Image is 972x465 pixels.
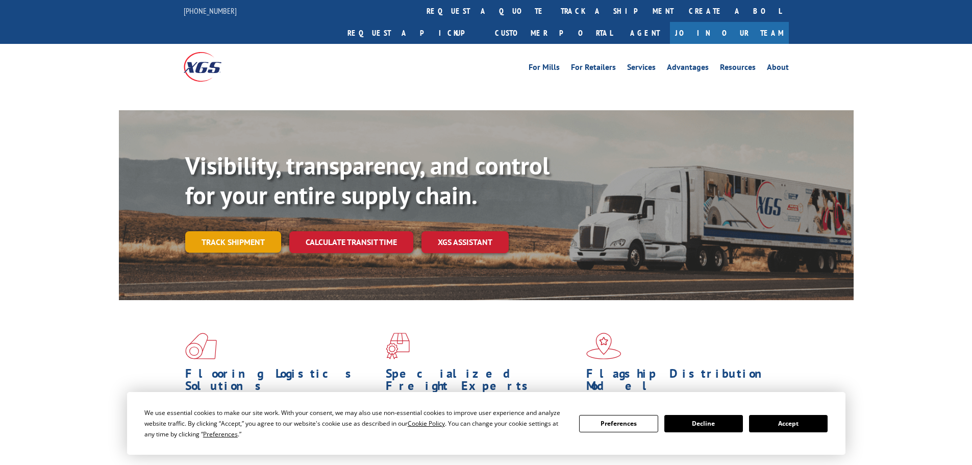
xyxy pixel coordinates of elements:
[620,22,670,44] a: Agent
[627,63,656,75] a: Services
[586,333,621,359] img: xgs-icon-flagship-distribution-model-red
[185,368,378,397] h1: Flooring Logistics Solutions
[767,63,789,75] a: About
[185,231,281,253] a: Track shipment
[185,150,550,211] b: Visibility, transparency, and control for your entire supply chain.
[185,333,217,359] img: xgs-icon-total-supply-chain-intelligence-red
[579,415,658,432] button: Preferences
[340,22,487,44] a: Request a pickup
[289,231,413,253] a: Calculate transit time
[487,22,620,44] a: Customer Portal
[127,392,845,455] div: Cookie Consent Prompt
[670,22,789,44] a: Join Our Team
[184,6,237,16] a: [PHONE_NUMBER]
[720,63,756,75] a: Resources
[529,63,560,75] a: For Mills
[586,368,779,397] h1: Flagship Distribution Model
[664,415,743,432] button: Decline
[749,415,828,432] button: Accept
[421,231,509,253] a: XGS ASSISTANT
[386,368,579,397] h1: Specialized Freight Experts
[203,430,238,438] span: Preferences
[408,419,445,428] span: Cookie Policy
[667,63,709,75] a: Advantages
[144,407,567,439] div: We use essential cookies to make our site work. With your consent, we may also use non-essential ...
[571,63,616,75] a: For Retailers
[386,333,410,359] img: xgs-icon-focused-on-flooring-red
